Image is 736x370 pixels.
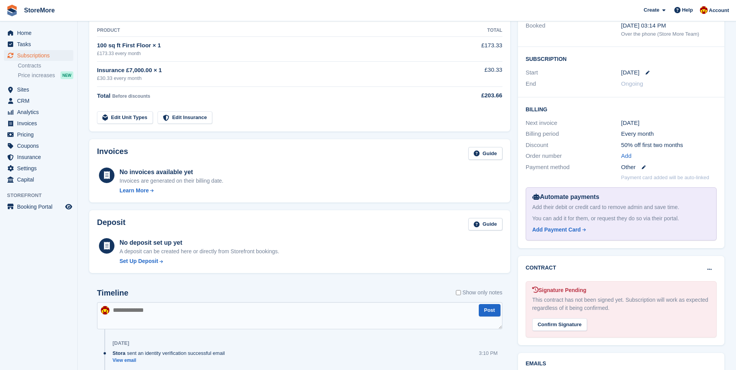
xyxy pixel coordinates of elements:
[621,119,717,128] div: [DATE]
[7,192,77,199] span: Storefront
[97,50,440,57] div: £173.33 every month
[526,80,621,88] div: End
[526,361,717,367] h2: Emails
[21,4,58,17] a: StoreMore
[468,218,502,231] a: Guide
[4,201,73,212] a: menu
[621,163,717,172] div: Other
[4,129,73,140] a: menu
[113,349,229,357] div: sent an identity verification successful email
[17,95,64,106] span: CRM
[682,6,693,14] span: Help
[526,130,621,138] div: Billing period
[4,107,73,118] a: menu
[532,226,707,234] a: Add Payment Card
[456,289,502,297] label: Show only notes
[119,238,279,247] div: No deposit set up yet
[119,187,149,195] div: Learn More
[17,129,64,140] span: Pricing
[112,93,150,99] span: Before discounts
[4,84,73,95] a: menu
[119,177,223,185] div: Invoices are generated on their billing date.
[4,28,73,38] a: menu
[621,130,717,138] div: Every month
[4,163,73,174] a: menu
[113,349,125,357] span: Stora
[621,174,709,182] p: Payment card added will be auto-linked
[526,21,621,38] div: Booked
[440,37,502,61] td: £173.33
[17,50,64,61] span: Subscriptions
[440,61,502,86] td: £30.33
[17,152,64,163] span: Insurance
[97,111,153,124] a: Edit Unit Types
[101,306,109,315] img: Store More Team
[4,140,73,151] a: menu
[61,71,73,79] div: NEW
[4,174,73,185] a: menu
[17,140,64,151] span: Coupons
[18,71,73,80] a: Price increases NEW
[4,152,73,163] a: menu
[17,39,64,50] span: Tasks
[17,163,64,174] span: Settings
[621,152,632,161] a: Add
[532,296,710,312] div: This contract has not been signed yet. Subscription will work as expected regardless of it being ...
[709,7,729,14] span: Account
[479,349,497,357] div: 3:10 PM
[440,91,502,100] div: £203.66
[113,357,229,364] a: View email
[456,289,461,297] input: Show only notes
[479,304,500,317] button: Post
[532,286,710,294] div: Signature Pending
[97,74,440,82] div: £30.33 every month
[119,187,223,195] a: Learn More
[97,92,111,99] span: Total
[532,318,587,331] div: Confirm Signature
[526,163,621,172] div: Payment method
[64,202,73,211] a: Preview store
[119,257,279,265] a: Set Up Deposit
[119,257,158,265] div: Set Up Deposit
[17,174,64,185] span: Capital
[4,95,73,106] a: menu
[97,147,128,160] h2: Invoices
[119,247,279,256] p: A deposit can be created here or directly from Storefront bookings.
[526,105,717,113] h2: Billing
[18,72,55,79] span: Price increases
[526,152,621,161] div: Order number
[526,68,621,77] div: Start
[532,226,581,234] div: Add Payment Card
[468,147,502,160] a: Guide
[17,107,64,118] span: Analytics
[113,340,129,346] div: [DATE]
[4,50,73,61] a: menu
[17,84,64,95] span: Sites
[440,24,502,37] th: Total
[158,111,213,124] a: Edit Insurance
[621,80,643,87] span: Ongoing
[97,24,440,37] th: Product
[532,192,710,202] div: Automate payments
[621,30,717,38] div: Over the phone (Store More Team)
[6,5,18,16] img: stora-icon-8386f47178a22dfd0bd8f6a31ec36ba5ce8667c1dd55bd0f319d3a0aa187defe.svg
[97,41,440,50] div: 100 sq ft First Floor × 1
[621,21,717,30] div: [DATE] 03:14 PM
[97,66,440,75] div: Insurance £7,000.00 × 1
[532,203,710,211] div: Add their debit or credit card to remove admin and save time.
[526,55,717,62] h2: Subscription
[526,141,621,150] div: Discount
[4,39,73,50] a: menu
[621,141,717,150] div: 50% off first two months
[17,28,64,38] span: Home
[18,62,73,69] a: Contracts
[119,168,223,177] div: No invoices available yet
[4,118,73,129] a: menu
[644,6,659,14] span: Create
[526,264,556,272] h2: Contract
[621,68,639,77] time: 2025-09-06 23:00:00 UTC
[526,119,621,128] div: Next invoice
[17,118,64,129] span: Invoices
[700,6,708,14] img: Store More Team
[97,289,128,297] h2: Timeline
